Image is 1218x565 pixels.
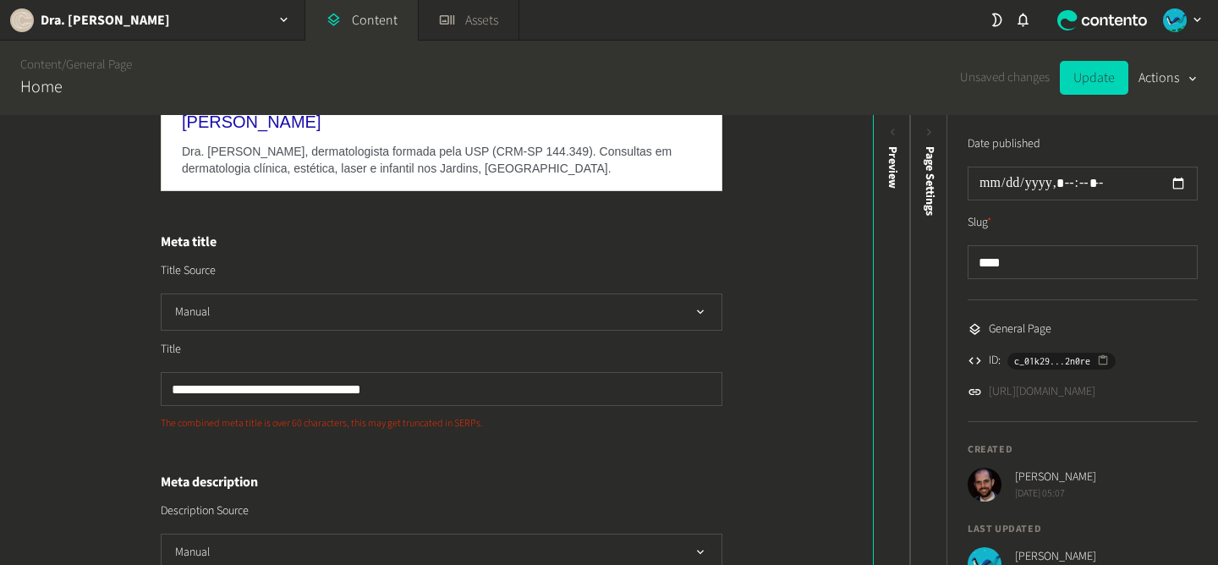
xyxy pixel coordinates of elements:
[161,502,249,519] label: Description Source
[161,262,216,279] label: Title Source
[10,8,34,32] img: Dra. Caroline Cha
[968,214,992,232] label: Slug
[989,383,1095,401] a: [URL][DOMAIN_NAME]
[66,56,132,74] a: General Page
[1138,61,1198,95] button: Actions
[884,146,902,189] div: Preview
[182,143,701,177] div: Dra. [PERSON_NAME], dermatologista formada pela USP (CRM-SP 144.349). Consultas em dermatologia c...
[161,341,181,359] label: Title
[1015,486,1096,502] span: [DATE] 05:07
[62,56,66,74] span: /
[968,468,1001,502] img: Andre Teves
[1060,61,1128,95] button: Update
[921,146,939,216] span: Page Settings
[161,472,722,492] h4: Meta description
[1015,469,1096,486] span: [PERSON_NAME]
[989,321,1051,338] span: General Page
[161,293,722,331] button: Manual
[1163,8,1187,32] img: andréia c.
[960,69,1050,88] span: Unsaved changes
[1014,354,1090,369] span: c_01k29...2n0re
[968,135,1040,153] label: Date published
[41,10,170,30] h2: Dra. [PERSON_NAME]
[1007,353,1116,370] button: c_01k29...2n0re
[989,352,1001,370] span: ID:
[968,522,1198,537] h4: Last updated
[20,56,62,74] a: Content
[968,442,1198,458] h4: Created
[161,232,722,252] h4: Meta title
[161,416,722,431] p: The combined meta title is over 60 characters, this may get truncated in SERPs.
[20,74,63,100] h2: Home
